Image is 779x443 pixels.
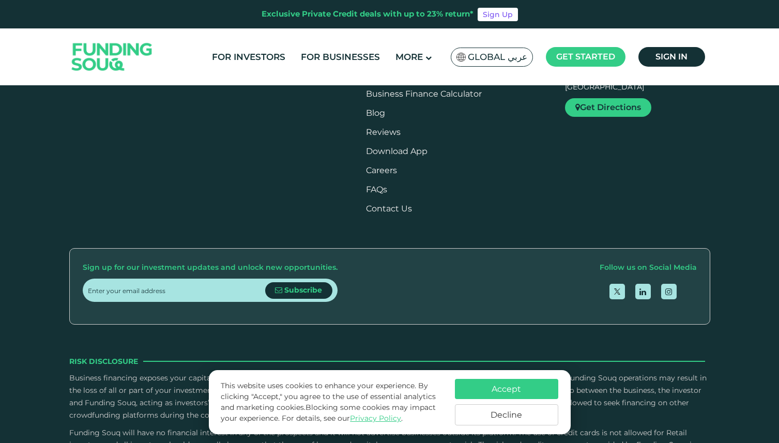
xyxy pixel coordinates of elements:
[366,204,412,213] a: Contact Us
[635,284,651,299] a: open Linkedin
[455,404,558,425] button: Decline
[556,52,615,62] span: Get started
[209,49,288,66] a: For Investors
[366,89,482,99] a: Business Finance Calculator
[366,127,401,137] a: Reviews
[614,288,620,295] img: twitter
[638,47,705,67] a: Sign in
[69,356,138,367] span: Risk Disclosure
[298,49,383,66] a: For Businesses
[455,379,558,399] button: Accept
[265,282,332,299] button: Subscribe
[366,146,427,156] a: Download App
[366,185,387,194] a: FAQs
[83,262,338,274] div: Sign up for our investment updates and unlock new opportunities.
[366,165,397,175] span: Careers
[661,284,677,299] a: open Instagram
[88,279,265,302] input: Enter your email address
[350,414,401,423] a: Privacy Policy
[62,31,163,83] img: Logo
[655,52,688,62] span: Sign in
[395,52,423,62] span: More
[565,98,651,117] a: Get Directions
[284,285,322,295] span: Subscribe
[69,372,710,421] p: Business financing exposes your capital to risks, particularly in case of early-stage businesses....
[600,262,697,274] div: Follow us on Social Media
[221,403,436,423] span: Blocking some cookies may impact your experience.
[468,51,527,63] span: Global عربي
[456,53,466,62] img: SA Flag
[478,8,518,21] a: Sign Up
[221,380,444,424] p: This website uses cookies to enhance your experience. By clicking "Accept," you agree to the use ...
[262,8,473,20] div: Exclusive Private Credit deals with up to 23% return*
[282,414,403,423] span: For details, see our .
[609,284,625,299] a: open Twitter
[366,108,385,118] a: Blog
